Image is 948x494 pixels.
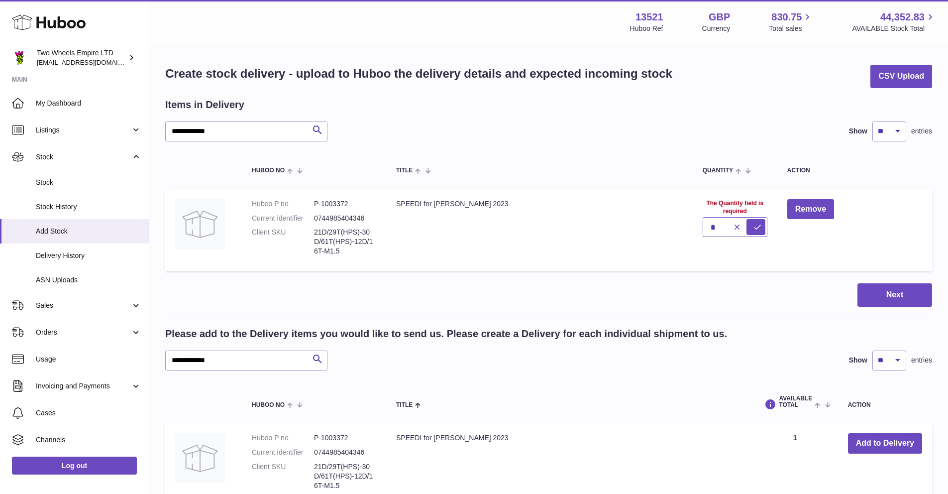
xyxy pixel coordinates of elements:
span: entries [911,126,932,136]
span: Add Stock [36,227,141,236]
img: justas@twowheelsempire.com [12,50,27,65]
label: Show [849,356,867,365]
td: SPEEDI for [PERSON_NAME] 2023 [386,189,693,271]
span: Title [396,167,413,174]
strong: 13521 [635,10,663,24]
a: 44,352.83 AVAILABLE Stock Total [852,10,936,33]
a: 830.75 Total sales [769,10,813,33]
span: Invoicing and Payments [36,381,131,391]
span: Stock [36,178,141,187]
span: Huboo no [252,402,285,408]
span: ASN Uploads [36,275,141,285]
span: entries [911,356,932,365]
dt: Client SKU [252,228,314,256]
span: Delivery History [36,251,141,260]
span: Listings [36,125,131,135]
strong: GBP [709,10,730,24]
span: Orders [36,328,131,337]
dd: 21D/29T(HPS)-30D/61T(HPS)-12D/16T-M1.5 [314,462,376,491]
span: Huboo no [252,167,285,174]
a: Log out [12,457,137,475]
h1: Create stock delivery - upload to Huboo the delivery details and expected incoming stock [165,66,672,82]
dt: Huboo P no [252,433,314,443]
div: Action [848,402,922,408]
h2: Items in Delivery [165,98,244,112]
span: Stock [36,152,131,162]
span: 44,352.83 [880,10,925,24]
span: Sales [36,301,131,310]
label: Show [849,126,867,136]
span: Channels [36,435,141,445]
dd: 0744985404346 [314,214,376,223]
img: SPEEDI for Whyte 2023 [175,199,225,249]
dd: P-1003372 [314,433,376,443]
dt: Current identifier [252,448,314,457]
span: Quantity [703,167,733,174]
span: AVAILABLE Total [779,395,812,408]
button: CSV Upload [870,65,932,88]
div: Two Wheels Empire LTD [37,48,126,67]
span: Stock History [36,202,141,212]
dd: 21D/29T(HPS)-30D/61T(HPS)-12D/16T-M1.5 [314,228,376,256]
div: Huboo Ref [630,24,663,33]
button: Remove [787,199,834,220]
span: Total sales [769,24,813,33]
dt: Huboo P no [252,199,314,209]
span: 830.75 [771,10,802,24]
span: Cases [36,408,141,418]
dd: 0744985404346 [314,448,376,457]
dd: P-1003372 [314,199,376,209]
div: Currency [702,24,731,33]
span: [EMAIL_ADDRESS][DOMAIN_NAME] [37,58,146,66]
h2: Please add to the Delivery items you would like to send us. Please create a Delivery for each ind... [165,327,727,341]
span: Title [396,402,413,408]
span: My Dashboard [36,99,141,108]
dt: Current identifier [252,214,314,223]
button: Add to Delivery [848,433,922,454]
dt: Client SKU [252,462,314,491]
div: The Quantity field is required [703,199,767,215]
img: SPEEDI for Whyte 2023 [175,433,225,483]
span: AVAILABLE Stock Total [852,24,936,33]
div: Action [787,167,922,174]
button: Next [857,283,932,307]
span: Usage [36,355,141,364]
